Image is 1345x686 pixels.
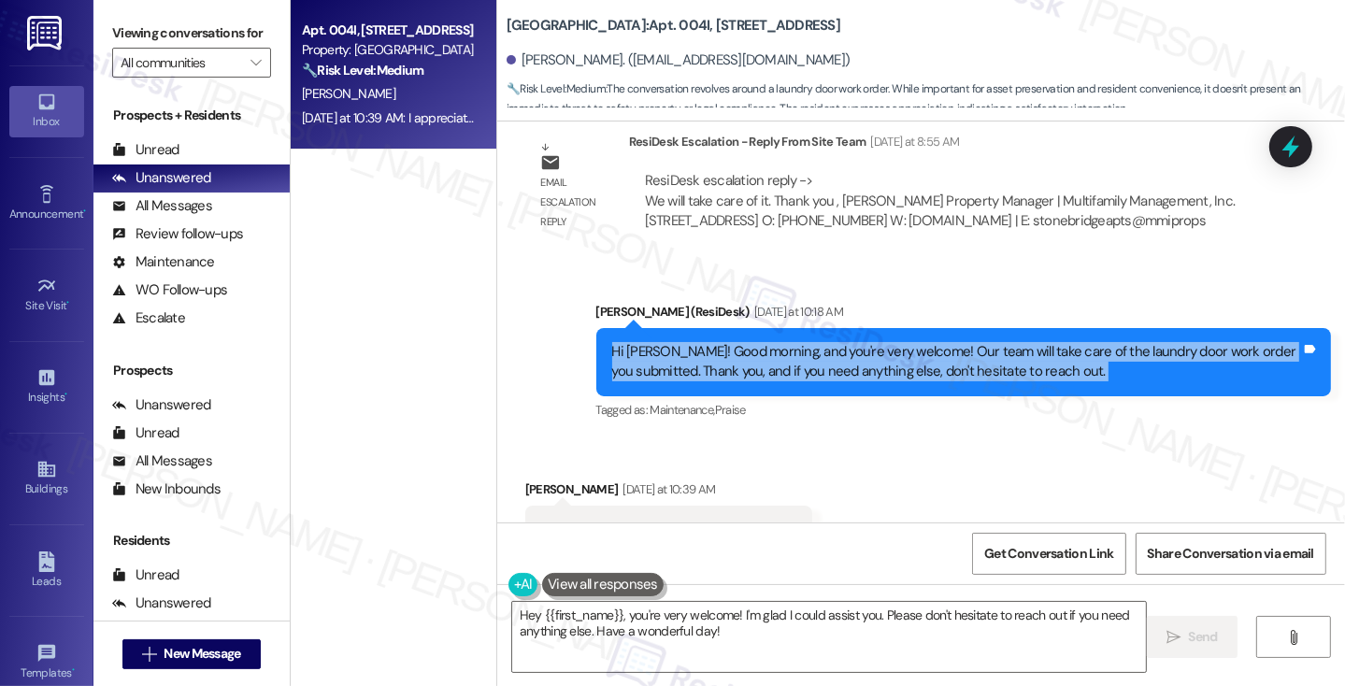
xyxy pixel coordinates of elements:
div: Hi [PERSON_NAME]! Good morning, and you're very welcome! Our team will take care of the laundry d... [612,342,1301,382]
div: Unread [112,565,179,585]
div: WO Follow-ups [112,280,227,300]
div: I appreciate it, and will do. Enjoy your day! [541,520,782,539]
a: Leads [9,546,84,596]
div: [PERSON_NAME]. ([EMAIL_ADDRESS][DOMAIN_NAME]) [507,50,851,70]
span: • [64,388,67,401]
button: Send [1147,616,1238,658]
div: Unanswered [112,593,211,613]
div: Tagged as: [596,396,1331,423]
a: Inbox [9,86,84,136]
div: ResiDesk Escalation - Reply From Site Team [629,132,1260,158]
div: Unread [112,140,179,160]
div: [PERSON_NAME] [525,479,812,506]
strong: 🔧 Risk Level: Medium [302,62,423,79]
span: Praise [715,402,746,418]
div: [DATE] at 10:18 AM [750,302,843,322]
div: Property: [GEOGRAPHIC_DATA] [302,40,475,60]
button: Share Conversation via email [1136,533,1326,575]
div: New Inbounds [112,479,221,499]
a: Buildings [9,453,84,504]
i:  [142,647,156,662]
div: Escalate [112,308,185,328]
span: New Message [164,644,240,664]
div: [PERSON_NAME] (ResiDesk) [596,302,1331,328]
div: Residents [93,531,290,550]
div: Maintenance [112,252,215,272]
div: Unread [112,423,179,443]
a: Insights • [9,362,84,412]
span: • [67,296,70,309]
div: [DATE] at 10:39 AM: I appreciate it, and will do. Enjoy your day! [302,109,636,126]
span: Send [1189,627,1218,647]
span: : The conversation revolves around a laundry door work order. While important for asset preservat... [507,79,1345,120]
span: • [72,664,75,677]
span: Get Conversation Link [984,544,1113,564]
button: Get Conversation Link [972,533,1125,575]
div: Unanswered [112,168,211,188]
span: [PERSON_NAME] [302,85,395,102]
div: Review follow-ups [112,224,243,244]
label: Viewing conversations for [112,19,271,48]
img: ResiDesk Logo [27,16,65,50]
div: Prospects [93,361,290,380]
div: [DATE] at 8:55 AM [866,132,960,151]
i:  [1286,630,1300,645]
div: All Messages [112,451,212,471]
div: Unanswered [112,395,211,415]
div: Apt. 004I, [STREET_ADDRESS] [302,21,475,40]
i:  [250,55,261,70]
button: New Message [122,639,261,669]
input: All communities [121,48,241,78]
span: Share Conversation via email [1148,544,1314,564]
a: Site Visit • [9,270,84,321]
textarea: Hey {{first_name}}, you're very welcome! I'm glad I could assist you. Please don't hesitate to re... [512,602,1146,672]
div: [DATE] at 10:39 AM [618,479,715,499]
strong: 🔧 Risk Level: Medium [507,81,606,96]
div: Email escalation reply [540,173,613,233]
div: All Messages [112,196,212,216]
div: ResiDesk escalation reply -> We will take care of it. Thank you , [PERSON_NAME] ​Property Manager... [645,171,1236,230]
b: [GEOGRAPHIC_DATA]: Apt. 004I, [STREET_ADDRESS] [507,16,840,36]
span: • [83,205,86,218]
span: Maintenance , [650,402,714,418]
i:  [1166,630,1180,645]
div: Prospects + Residents [93,106,290,125]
